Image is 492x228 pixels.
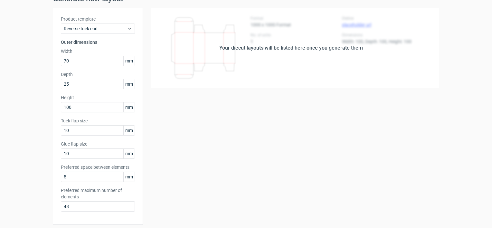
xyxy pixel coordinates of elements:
[123,149,135,158] span: mm
[61,118,135,124] label: Tuck flap size
[61,71,135,78] label: Depth
[61,94,135,101] label: Height
[64,25,127,32] span: Reverse tuck end
[123,79,135,89] span: mm
[61,164,135,170] label: Preferred space between elements
[61,187,135,200] label: Preferred maximum number of elements
[61,39,135,45] h3: Outer dimensions
[123,56,135,66] span: mm
[123,102,135,112] span: mm
[123,172,135,182] span: mm
[61,48,135,54] label: Width
[123,126,135,135] span: mm
[219,44,363,52] div: Your diecut layouts will be listed here once you generate them
[61,141,135,147] label: Glue flap size
[61,16,135,22] label: Product template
